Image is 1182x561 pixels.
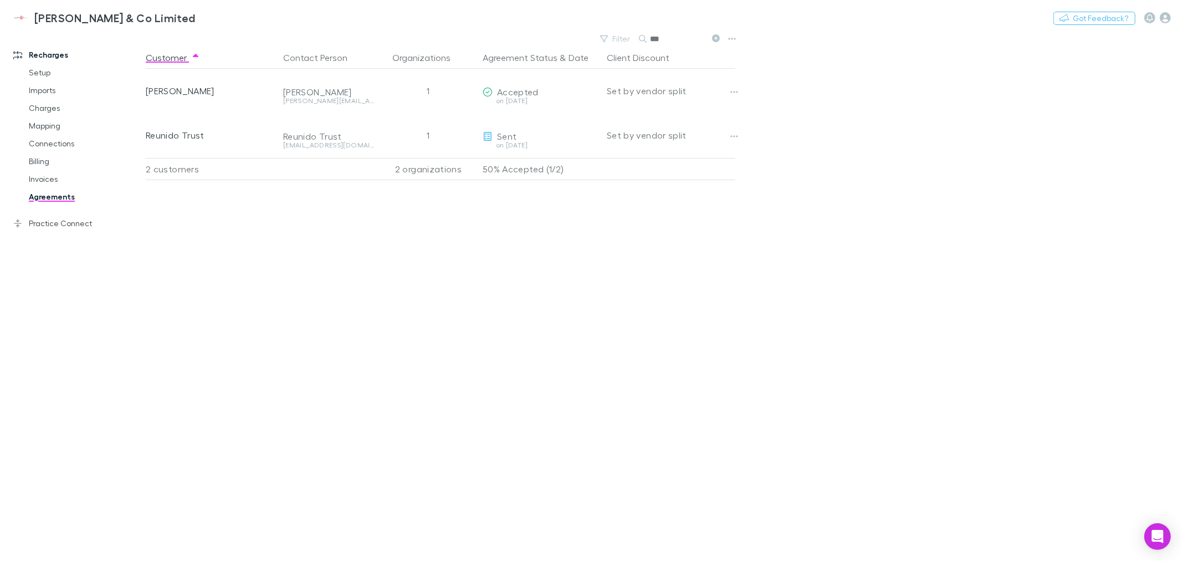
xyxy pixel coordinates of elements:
[607,69,735,113] div: Set by vendor split
[34,11,196,24] h3: [PERSON_NAME] & Co Limited
[18,81,153,99] a: Imports
[595,32,637,45] button: Filter
[18,170,153,188] a: Invoices
[1144,523,1171,550] div: Open Intercom Messenger
[146,47,200,69] button: Customer
[4,4,202,31] a: [PERSON_NAME] & Co Limited
[483,47,557,69] button: Agreement Status
[283,131,374,142] div: Reunido Trust
[18,99,153,117] a: Charges
[2,215,153,232] a: Practice Connect
[483,159,598,180] p: 50% Accepted (1/2)
[18,188,153,206] a: Agreements
[146,158,279,180] div: 2 customers
[483,142,598,149] div: on [DATE]
[1053,12,1135,25] button: Got Feedback?
[283,86,374,98] div: [PERSON_NAME]
[2,46,153,64] a: Recharges
[18,64,153,81] a: Setup
[569,47,589,69] button: Date
[497,86,539,97] span: Accepted
[378,69,478,113] div: 1
[393,47,464,69] button: Organizations
[378,158,478,180] div: 2 organizations
[18,117,153,135] a: Mapping
[483,47,598,69] div: &
[18,135,153,152] a: Connections
[18,152,153,170] a: Billing
[497,131,516,141] span: Sent
[283,47,361,69] button: Contact Person
[607,47,683,69] button: Client Discount
[607,113,735,157] div: Set by vendor split
[146,113,274,157] div: Reunido Trust
[283,142,374,149] div: [EMAIL_ADDRESS][DOMAIN_NAME]
[378,113,478,157] div: 1
[11,11,30,24] img: Epplett & Co Limited's Logo
[283,98,374,104] div: [PERSON_NAME][EMAIL_ADDRESS][PERSON_NAME][DOMAIN_NAME]
[146,69,274,113] div: [PERSON_NAME]
[483,98,598,104] div: on [DATE]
